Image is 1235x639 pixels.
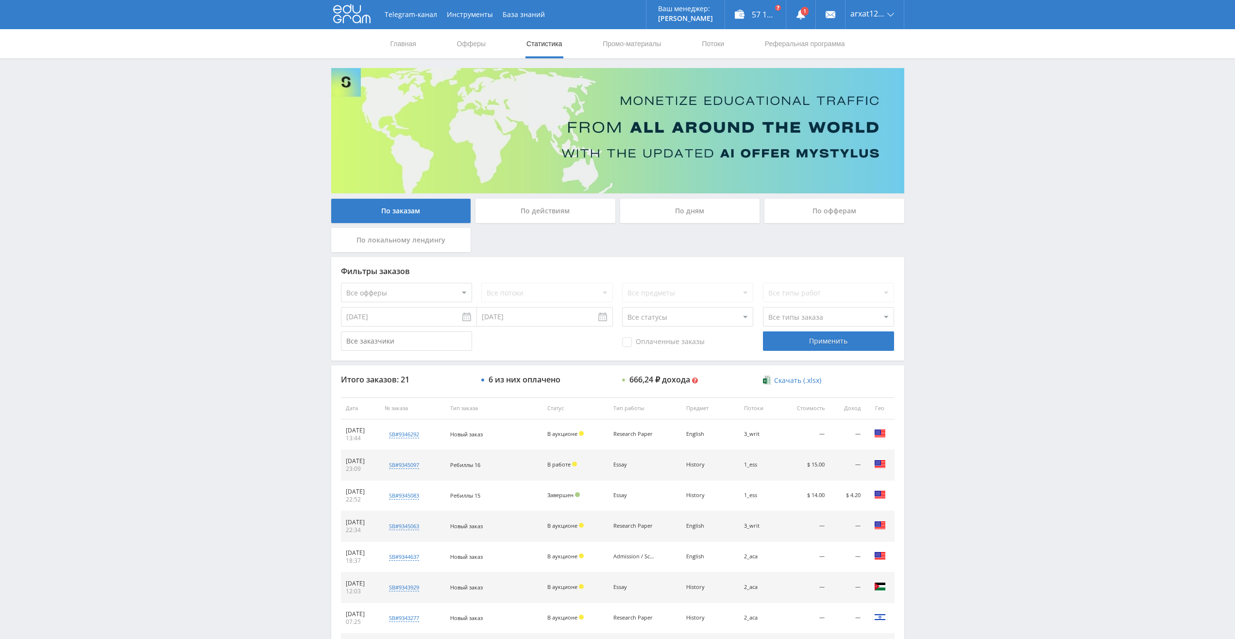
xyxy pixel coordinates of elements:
[613,462,657,468] div: Essay
[450,553,483,560] span: Новый заказ
[829,603,865,634] td: —
[701,29,725,58] a: Потоки
[613,553,657,560] div: Admission / Scholarship Essay
[389,584,419,591] div: sb#9343929
[686,553,730,560] div: English
[686,523,730,529] div: English
[658,5,713,13] p: Ваш менеджер:
[331,228,471,252] div: По локальному лендингу
[774,377,821,384] span: Скачать (.xlsx)
[346,526,375,534] div: 22:34
[744,584,774,590] div: 2_aca
[779,572,830,603] td: —
[613,584,657,590] div: Essay
[613,615,657,621] div: Research Paper
[450,492,480,499] span: Ребиллы 15
[547,522,577,529] span: В аукционе
[341,331,472,351] input: Все заказчики
[331,199,471,223] div: По заказам
[874,519,886,531] img: usa.png
[341,397,380,419] th: Дата
[389,29,417,58] a: Главная
[547,614,577,621] span: В аукционе
[547,430,577,437] span: В аукционе
[450,522,483,530] span: Новый заказ
[779,450,830,481] td: $ 15.00
[744,431,774,437] div: 3_writ
[620,199,760,223] div: По дням
[658,15,713,22] p: [PERSON_NAME]
[681,397,740,419] th: Предмет
[450,431,483,438] span: Новый заказ
[629,375,690,384] div: 666,24 ₽ дохода
[547,461,571,468] span: В работе
[874,581,886,592] img: jor.png
[389,461,419,469] div: sb#9345097
[779,419,830,450] td: —
[346,488,375,496] div: [DATE]
[579,523,584,528] span: Холд
[572,462,577,466] span: Холд
[346,587,375,595] div: 12:03
[547,583,577,590] span: В аукционе
[346,518,375,526] div: [DATE]
[579,584,584,589] span: Холд
[525,29,563,58] a: Статистика
[686,615,730,621] div: History
[744,615,774,621] div: 2_aca
[489,375,560,384] div: 6 из них оплачено
[744,553,774,560] div: 2_aca
[874,428,886,439] img: usa.png
[389,614,419,622] div: sb#9343277
[579,615,584,620] span: Холд
[829,419,865,450] td: —
[779,603,830,634] td: —
[764,199,904,223] div: По офферам
[829,511,865,542] td: —
[346,610,375,618] div: [DATE]
[331,68,904,193] img: Banner
[622,337,705,347] span: Оплаченные заказы
[686,462,730,468] div: History
[874,458,886,470] img: usa.png
[850,10,884,17] span: arxat1268
[450,614,483,622] span: Новый заказ
[744,462,774,468] div: 1_ess
[346,457,375,465] div: [DATE]
[456,29,487,58] a: Офферы
[346,580,375,587] div: [DATE]
[829,481,865,511] td: $ 4.20
[739,397,778,419] th: Потоки
[763,375,771,385] img: xlsx
[829,397,865,419] th: Доход
[779,511,830,542] td: —
[547,491,574,499] span: Завершен
[579,431,584,436] span: Холд
[450,584,483,591] span: Новый заказ
[579,553,584,558] span: Холд
[346,557,375,565] div: 18:37
[346,434,375,442] div: 13:44
[744,523,774,529] div: 3_writ
[389,553,419,561] div: sb#9344637
[613,431,657,437] div: Research Paper
[542,397,609,419] th: Статус
[346,549,375,557] div: [DATE]
[613,523,657,529] div: Research Paper
[763,331,894,351] div: Применить
[779,481,830,511] td: $ 14.00
[389,431,419,438] div: sb#9346292
[389,522,419,530] div: sb#9345063
[865,397,895,419] th: Гео
[547,553,577,560] span: В аукционе
[346,427,375,434] div: [DATE]
[829,542,865,572] td: —
[874,489,886,501] img: usa.png
[341,375,472,384] div: Итого заказов: 21
[475,199,615,223] div: По действиям
[686,584,730,590] div: History
[341,267,895,276] div: Фильтры заказов
[575,492,580,497] span: Подтвержден
[346,465,375,473] div: 23:09
[380,397,446,419] th: № заказа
